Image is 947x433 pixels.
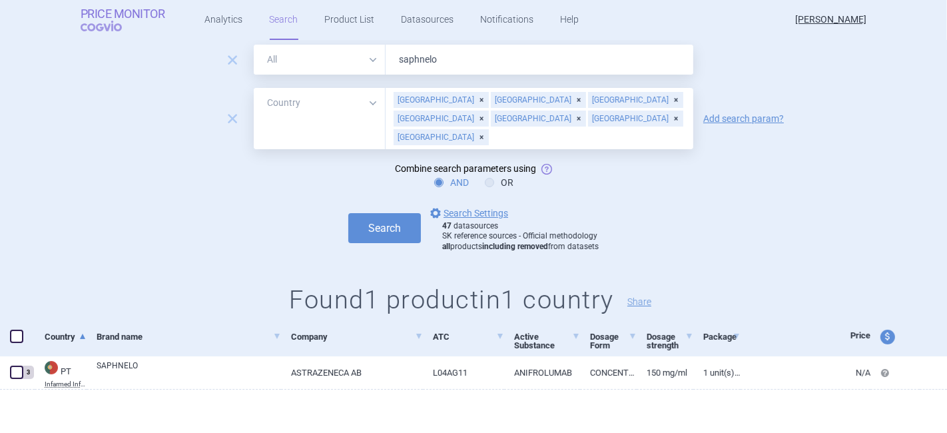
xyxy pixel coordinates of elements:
div: [GEOGRAPHIC_DATA] [394,129,489,145]
a: Brand name [97,320,281,353]
div: [GEOGRAPHIC_DATA] [588,111,683,127]
strong: 47 [442,221,452,230]
button: Share [627,297,651,306]
a: 150 mg/ml [637,356,693,389]
span: Price [850,330,870,340]
a: Country [45,320,87,353]
a: CONCENTRATE FOR SOLUTION FOR INFUSION [580,356,637,389]
div: [GEOGRAPHIC_DATA] [588,92,683,108]
div: 3 [22,366,34,379]
a: ATC [433,320,503,353]
span: COGVIO [81,21,141,31]
a: ASTRAZENECA AB [281,356,423,389]
a: Add search param? [703,114,784,123]
strong: all [442,242,450,251]
a: Package [703,320,741,353]
img: Portugal [45,361,58,374]
label: OR [485,176,513,189]
a: 1 unit(s) - 2 ml [693,356,741,389]
a: Search Settings [428,205,508,221]
div: [GEOGRAPHIC_DATA] [394,111,489,127]
a: ANIFROLUMAB [504,356,580,389]
strong: including removed [482,242,548,251]
a: SAPHNELO [97,360,281,384]
div: [GEOGRAPHIC_DATA] [394,92,489,108]
button: Search [348,213,421,243]
a: Price MonitorCOGVIO [81,7,165,33]
a: PTPTInfarmed Infomed [35,360,87,388]
label: AND [434,176,469,189]
span: Combine search parameters using [395,163,536,174]
a: Dosage Form [590,320,637,362]
strong: Price Monitor [81,7,165,21]
a: Dosage strength [647,320,693,362]
div: [GEOGRAPHIC_DATA] [491,92,586,108]
a: Active Substance [514,320,580,362]
div: datasources SK reference sources - Official methodology products from datasets [442,221,599,252]
a: N/A [741,356,870,389]
a: L04AG11 [423,356,503,389]
abbr: Infarmed Infomed — Infomed - medicinal products database, published by Infarmed, National Authori... [45,381,87,388]
a: Company [291,320,423,353]
div: [GEOGRAPHIC_DATA] [491,111,586,127]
